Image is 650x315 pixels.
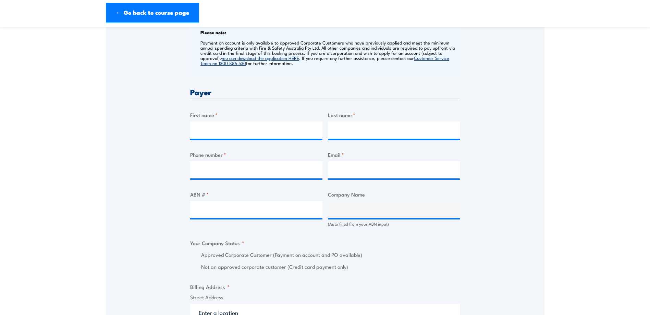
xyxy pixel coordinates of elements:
[200,40,458,66] p: Payment on account is only available to approved Corporate Customers who have previously applied ...
[328,151,460,159] label: Email
[221,55,299,61] a: you can download the application HERE
[190,111,322,119] label: First name
[200,29,226,36] b: Please note:
[190,190,322,198] label: ABN #
[190,239,244,247] legend: Your Company Status
[328,111,460,119] label: Last name
[190,88,460,96] h3: Payer
[200,55,449,66] a: Customer Service Team on 1300 885 530
[328,221,460,227] div: (Auto filled from your ABN input)
[106,3,199,23] a: ← Go back to course page
[201,263,460,271] label: Not an approved corporate customer (Credit card payment only)
[201,251,460,259] label: Approved Corporate Customer (Payment on account and PO available)
[190,293,460,301] label: Street Address
[190,283,230,291] legend: Billing Address
[328,190,460,198] label: Company Name
[190,151,322,159] label: Phone number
